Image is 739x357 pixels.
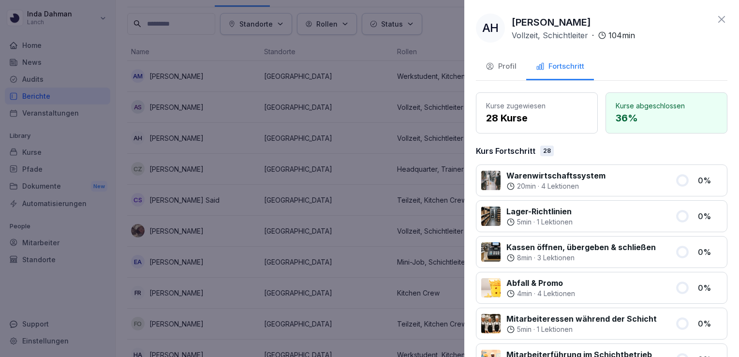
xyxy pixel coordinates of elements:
[486,111,588,125] p: 28 Kurse
[698,282,722,294] p: 0 %
[537,289,575,298] p: 4 Lektionen
[506,217,573,227] div: ·
[486,101,588,111] p: Kurse zugewiesen
[541,181,579,191] p: 4 Lektionen
[506,253,656,263] div: ·
[616,101,717,111] p: Kurse abgeschlossen
[698,210,722,222] p: 0 %
[476,54,526,80] button: Profil
[526,54,594,80] button: Fortschritt
[517,289,532,298] p: 4 min
[517,181,536,191] p: 20 min
[506,325,657,334] div: ·
[512,15,591,30] p: [PERSON_NAME]
[698,246,722,258] p: 0 %
[506,241,656,253] p: Kassen öffnen, übergeben & schließen
[616,111,717,125] p: 36 %
[537,253,575,263] p: 3 Lektionen
[506,313,657,325] p: Mitarbeiteressen während der Schicht
[517,217,532,227] p: 5 min
[540,146,554,156] div: 28
[486,61,517,72] div: Profil
[608,30,635,41] p: 104 min
[512,30,635,41] div: ·
[506,206,573,217] p: Lager-Richtlinien
[506,277,575,289] p: Abfall & Promo
[517,325,532,334] p: 5 min
[476,14,505,43] div: AH
[698,175,722,186] p: 0 %
[512,30,588,41] p: Vollzeit, Schichtleiter
[698,318,722,329] p: 0 %
[506,289,575,298] div: ·
[506,181,606,191] div: ·
[536,61,584,72] div: Fortschritt
[476,145,535,157] p: Kurs Fortschritt
[537,217,573,227] p: 1 Lektionen
[517,253,532,263] p: 8 min
[537,325,573,334] p: 1 Lektionen
[506,170,606,181] p: Warenwirtschaftssystem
